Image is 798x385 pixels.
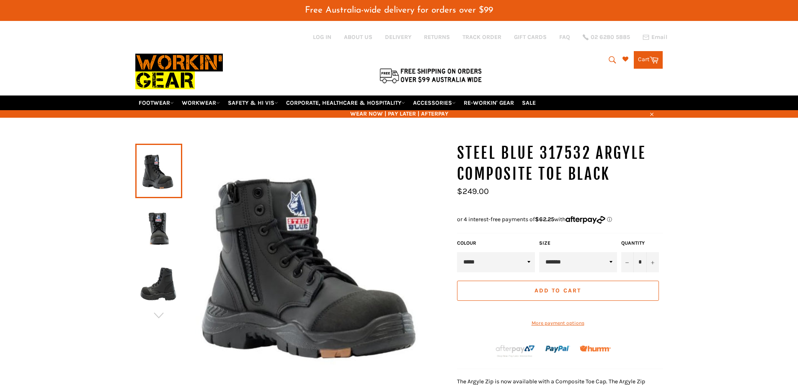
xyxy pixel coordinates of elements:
button: Add to Cart [457,281,659,301]
a: 02 6280 5885 [583,34,630,40]
span: 02 6280 5885 [591,34,630,40]
a: SALE [519,96,539,110]
a: DELIVERY [385,33,411,41]
a: RE-WORKIN' GEAR [460,96,517,110]
a: Log in [313,34,331,41]
a: WORKWEAR [178,96,223,110]
a: Cart [634,51,663,69]
a: TRACK ORDER [462,33,501,41]
span: Email [651,34,667,40]
a: ACCESSORIES [410,96,459,110]
a: SAFETY & HI VIS [225,96,281,110]
span: Free Australia-wide delivery for orders over $99 [305,6,493,15]
a: GIFT CARDS [514,33,547,41]
img: Flat $9.95 shipping Australia wide [378,67,483,84]
label: Quantity [621,240,659,247]
button: Reduce item quantity by one [621,252,634,272]
img: paypal.png [545,337,570,362]
a: ABOUT US [344,33,372,41]
a: FOOTWEAR [135,96,177,110]
a: FAQ [559,33,570,41]
a: CORPORATE, HEALTHCARE & HOSPITALITY [283,96,408,110]
a: Email [643,34,667,41]
button: Increase item quantity by one [646,252,659,272]
img: Workin Gear leaders in Workwear, Safety Boots, PPE, Uniforms. Australia's No.1 in Workwear [135,48,223,95]
a: RETURNS [424,33,450,41]
h1: STEEL BLUE 317532 ARGYLE COMPOSITE TOE BLACK [457,143,663,184]
img: STEEL BLUE 317532 ARGYLE COMPOSITE TOE BLACK - Workin' Gear [139,260,178,306]
span: $249.00 [457,186,489,196]
label: COLOUR [457,240,535,247]
img: STEEL BLUE 317532 ARGYLE COMPOSITE TOE BLACK - Workin' Gear [182,143,449,385]
img: Afterpay-Logo-on-dark-bg_large.png [495,344,536,358]
span: Add to Cart [535,287,581,294]
span: WEAR NOW | PAY LATER | AFTERPAY [135,110,663,118]
label: Size [539,240,617,247]
img: STEEL BLUE 317532 ARGYLE COMPOSITE TOE BLACK - Workin' Gear [139,204,178,250]
a: More payment options [457,320,659,327]
img: Humm_core_logo_RGB-01_300x60px_small_195d8312-4386-4de7-b182-0ef9b6303a37.png [580,346,611,352]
